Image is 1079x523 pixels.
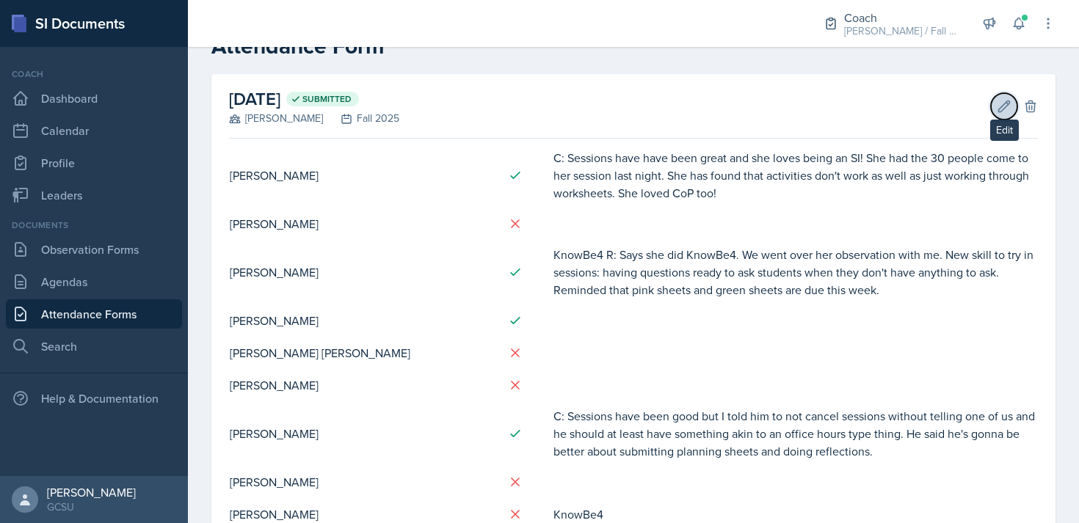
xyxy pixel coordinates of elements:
td: C: Sessions have have been great and she loves being an SI! She had the 30 people come to her ses... [553,143,1038,208]
h2: [DATE] [229,86,399,112]
div: Coach [844,9,962,26]
td: [PERSON_NAME] [PERSON_NAME] [229,337,496,369]
a: Attendance Forms [6,299,182,329]
span: Submitted [302,93,352,105]
div: Coach [6,67,182,81]
a: Search [6,332,182,361]
td: KnowBe4 R: Says she did KnowBe4. We went over her observation with me. New skill to try in sessio... [553,240,1038,304]
div: [PERSON_NAME] Fall 2025 [229,111,399,126]
td: [PERSON_NAME] [229,208,496,240]
td: [PERSON_NAME] [229,369,496,401]
td: [PERSON_NAME] [229,240,496,304]
a: Observation Forms [6,235,182,264]
div: [PERSON_NAME] / Fall 2025 [844,23,962,39]
a: Leaders [6,180,182,210]
a: Agendas [6,267,182,296]
button: Edit [991,93,1017,120]
a: Dashboard [6,84,182,113]
div: Documents [6,219,182,232]
td: [PERSON_NAME] [229,143,496,208]
div: Help & Documentation [6,384,182,413]
div: [PERSON_NAME] [47,485,136,500]
a: Calendar [6,116,182,145]
td: [PERSON_NAME] [229,466,496,498]
div: GCSU [47,500,136,514]
td: [PERSON_NAME] [229,401,496,466]
a: Profile [6,148,182,178]
h2: Attendance Form [211,33,1056,59]
td: C: Sessions have been good but I told him to not cancel sessions without telling one of us and he... [553,401,1038,466]
td: [PERSON_NAME] [229,304,496,337]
